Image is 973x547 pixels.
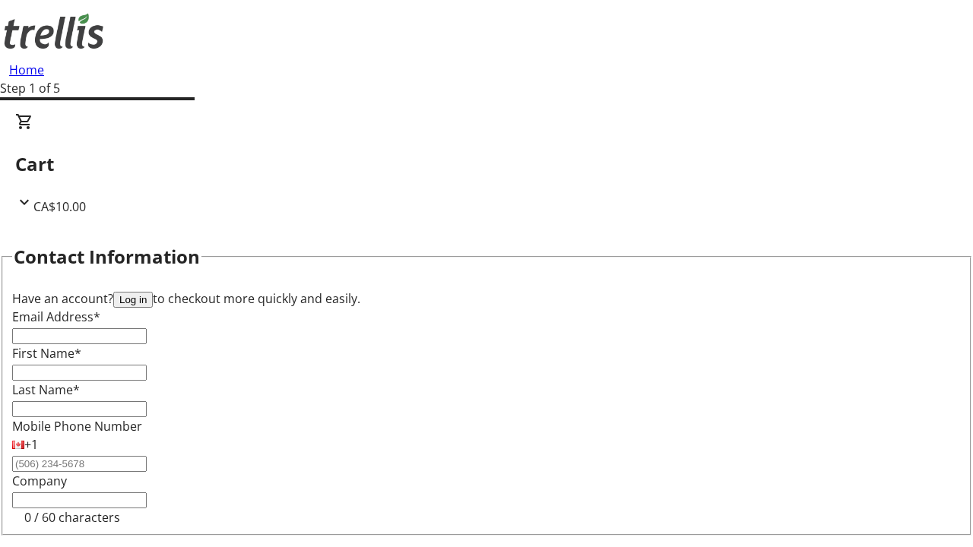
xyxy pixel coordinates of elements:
label: Email Address* [12,308,100,325]
span: CA$10.00 [33,198,86,215]
button: Log in [113,292,153,308]
h2: Contact Information [14,243,200,270]
label: Mobile Phone Number [12,418,142,435]
label: First Name* [12,345,81,362]
label: Company [12,473,67,489]
h2: Cart [15,150,958,178]
tr-character-limit: 0 / 60 characters [24,509,120,526]
div: CartCA$10.00 [15,112,958,216]
div: Have an account? to checkout more quickly and easily. [12,289,961,308]
label: Last Name* [12,381,80,398]
input: (506) 234-5678 [12,456,147,472]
